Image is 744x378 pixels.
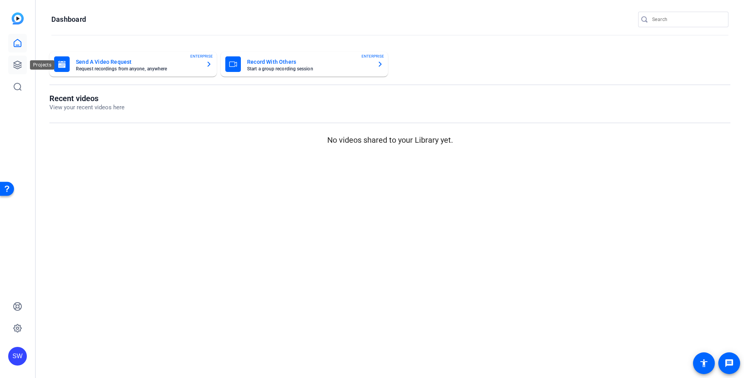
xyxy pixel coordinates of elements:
p: No videos shared to your Library yet. [49,134,730,146]
span: ENTERPRISE [190,53,213,59]
mat-icon: message [725,359,734,368]
button: Record With OthersStart a group recording sessionENTERPRISE [221,52,388,77]
input: Search [652,15,722,24]
mat-card-subtitle: Request recordings from anyone, anywhere [76,66,200,71]
mat-card-title: Record With Others [247,57,371,66]
span: ENTERPRISE [361,53,384,59]
mat-card-title: Send A Video Request [76,57,200,66]
div: SW [8,347,27,366]
button: Send A Video RequestRequest recordings from anyone, anywhereENTERPRISE [49,52,217,77]
h1: Recent videos [49,94,125,103]
img: blue-gradient.svg [12,12,24,24]
h1: Dashboard [51,15,86,24]
div: Projects [30,60,54,70]
p: View your recent videos here [49,103,125,112]
mat-card-subtitle: Start a group recording session [247,66,371,71]
mat-icon: accessibility [699,359,709,368]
